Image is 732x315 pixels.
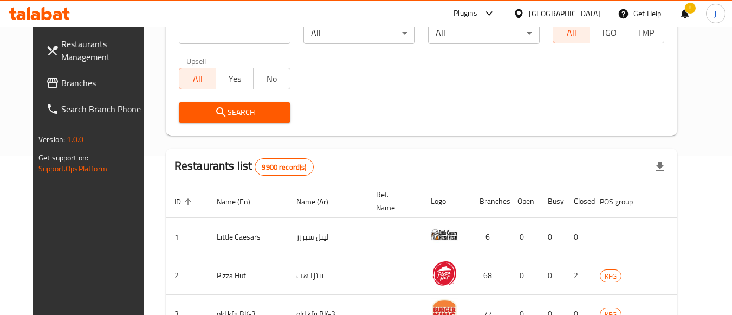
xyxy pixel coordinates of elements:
span: All [558,25,586,41]
span: ID [174,195,195,208]
th: Branches [471,185,509,218]
img: Little Caesars [431,221,458,248]
span: Get support on: [38,151,88,165]
a: Restaurants Management [37,31,156,70]
a: Branches [37,70,156,96]
td: 2 [166,256,208,295]
th: Busy [539,185,565,218]
td: 68 [471,256,509,295]
span: KFG [600,270,621,282]
div: [GEOGRAPHIC_DATA] [529,8,600,20]
th: Open [509,185,539,218]
span: All [184,71,212,87]
span: 9900 record(s) [255,162,313,172]
button: Search [179,102,290,123]
span: TMP [632,25,660,41]
span: Branches [61,76,147,89]
span: Version: [38,132,65,146]
a: Support.OpsPlatform [38,162,107,176]
td: 0 [509,218,539,256]
span: Search [187,106,282,119]
button: No [253,68,290,89]
span: Restaurants Management [61,37,147,63]
td: 6 [471,218,509,256]
td: 0 [539,218,565,256]
td: 0 [509,256,539,295]
label: Upsell [186,57,206,65]
div: Plugins [454,7,477,20]
div: Export file [647,154,673,180]
td: 0 [565,218,591,256]
span: j [715,8,716,20]
span: Name (En) [217,195,264,208]
span: TGO [594,25,623,41]
td: Pizza Hut [208,256,288,295]
button: All [553,22,590,43]
div: All [428,22,540,44]
button: Yes [216,68,253,89]
td: 1 [166,218,208,256]
th: Logo [422,185,471,218]
span: Search Branch Phone [61,102,147,115]
button: All [179,68,216,89]
span: Yes [221,71,249,87]
span: No [258,71,286,87]
button: TGO [590,22,627,43]
span: Ref. Name [376,188,409,214]
img: Pizza Hut [431,260,458,287]
td: 0 [539,256,565,295]
div: Total records count [255,158,313,176]
span: 1.0.0 [67,132,83,146]
span: POS group [600,195,647,208]
button: TMP [627,22,664,43]
td: 2 [565,256,591,295]
input: Search for restaurant name or ID.. [179,22,290,44]
h2: Restaurants list [174,158,314,176]
td: بيتزا هت [288,256,367,295]
td: Little Caesars [208,218,288,256]
td: ليتل سيزرز [288,218,367,256]
a: Search Branch Phone [37,96,156,122]
div: All [303,22,415,44]
th: Closed [565,185,591,218]
span: Name (Ar) [296,195,342,208]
